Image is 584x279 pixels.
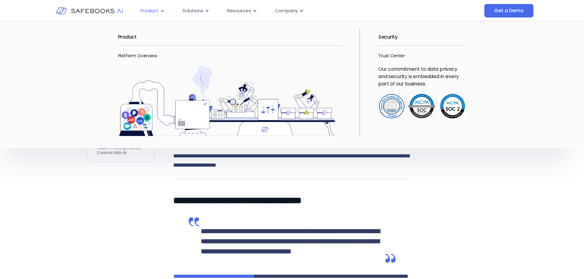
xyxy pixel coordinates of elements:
a: Platform Overview [118,53,157,59]
li: Future-Proofing Internal Controls With AI [97,145,148,155]
h2: Security [378,28,466,46]
span: Company [275,7,298,14]
span: Get a Demo [494,8,523,14]
nav: Menu [136,5,423,17]
span: Resources [227,7,251,14]
a: Get a Demo [484,4,533,17]
div: Menu Toggle [136,5,423,17]
span: Solutions [182,7,203,14]
h2: Product [118,28,342,46]
p: Our commitment to data privacy and security is embedded in every part of our business. [378,66,466,88]
span: Product [140,7,158,14]
a: Trust Center [378,53,405,59]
